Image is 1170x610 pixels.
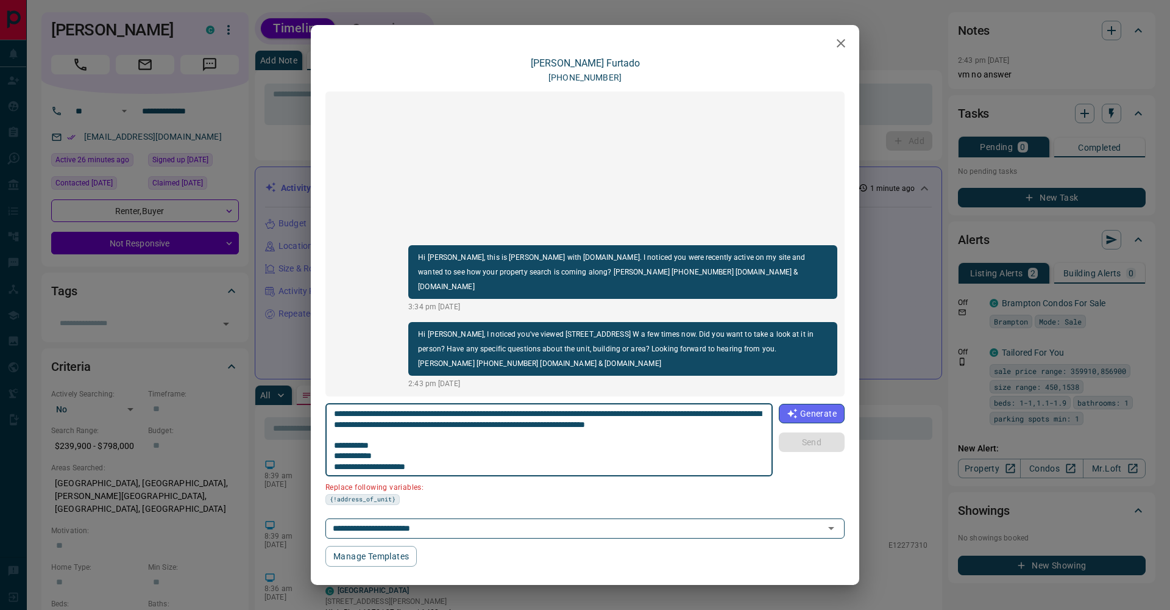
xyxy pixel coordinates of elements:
[548,71,622,84] p: [PHONE_NUMBER]
[531,57,640,69] a: [PERSON_NAME] Furtado
[408,378,837,389] p: 2:43 pm [DATE]
[325,546,417,567] button: Manage Templates
[418,327,828,371] p: Hi [PERSON_NAME], I noticed you've viewed [STREET_ADDRESS] W a few times now. Did you want to tak...
[823,520,840,537] button: Open
[418,250,828,294] p: Hi [PERSON_NAME], this is [PERSON_NAME] with [DOMAIN_NAME]. I noticed you were recently active on...
[325,478,764,494] p: Replace following variables:
[779,404,845,423] button: Generate
[408,301,837,312] p: 3:34 pm [DATE]
[330,495,395,504] span: {!address_of_unit}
